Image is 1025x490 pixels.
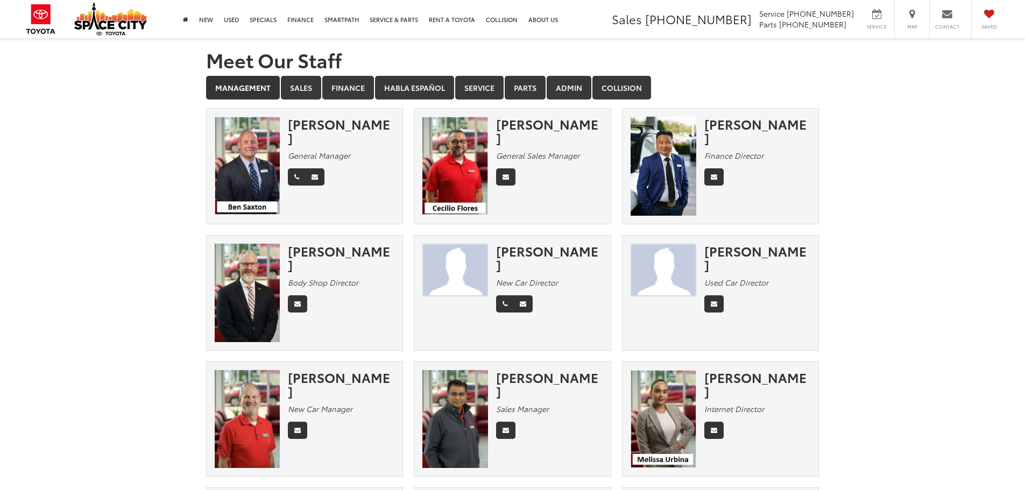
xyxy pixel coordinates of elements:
em: Used Car Director [704,277,768,288]
em: General Sales Manager [496,150,579,161]
a: Email [496,168,515,186]
img: Nam Pham [631,117,696,216]
a: Habla Español [375,76,454,100]
span: [PHONE_NUMBER] [645,10,752,27]
img: Marco Compean [631,244,696,297]
img: David Hardy [215,370,280,468]
span: Service [865,23,889,30]
a: Email [288,422,307,439]
span: Map [900,23,924,30]
div: [PERSON_NAME] [704,370,811,399]
img: Sean Patterson [215,244,280,342]
a: Phone [496,295,514,313]
span: Service [759,8,784,19]
a: Finance [322,76,374,100]
a: Email [496,422,515,439]
div: [PERSON_NAME] [288,370,394,399]
a: Email [288,295,307,313]
em: New Car Director [496,277,558,288]
h1: Meet Our Staff [206,49,819,70]
span: Sales [612,10,642,27]
span: Contact [935,23,959,30]
div: [PERSON_NAME] [288,244,394,272]
img: Melissa Urbina [631,370,696,467]
em: New Car Manager [288,403,352,414]
img: Oz Ali [422,370,488,468]
img: Ben Saxton [215,117,280,215]
span: Saved [977,23,1001,30]
em: Internet Director [704,403,764,414]
div: [PERSON_NAME] [704,117,811,145]
a: Parts [505,76,546,100]
a: Management [206,76,280,100]
div: [PERSON_NAME] [496,244,603,272]
a: Email [704,295,724,313]
a: Service [455,76,504,100]
a: Email [704,422,724,439]
a: Email [513,295,533,313]
a: Collision [592,76,651,100]
img: JAMES TAYLOR [422,244,488,297]
span: [PHONE_NUMBER] [779,19,846,30]
img: Space City Toyota [74,2,147,35]
div: [PERSON_NAME] [704,244,811,272]
img: Cecilio Flores [422,117,488,215]
a: Sales [281,76,321,100]
a: Email [305,168,324,186]
a: Admin [547,76,591,100]
div: [PERSON_NAME] [496,117,603,145]
em: Sales Manager [496,403,549,414]
em: Body Shop Director [288,277,358,288]
a: Phone [288,168,306,186]
span: [PHONE_NUMBER] [787,8,854,19]
a: Email [704,168,724,186]
div: Department Tabs [206,76,819,101]
em: General Manager [288,150,350,161]
div: [PERSON_NAME] [288,117,394,145]
span: Parts [759,19,777,30]
em: Finance Director [704,150,764,161]
div: [PERSON_NAME] [496,370,603,399]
